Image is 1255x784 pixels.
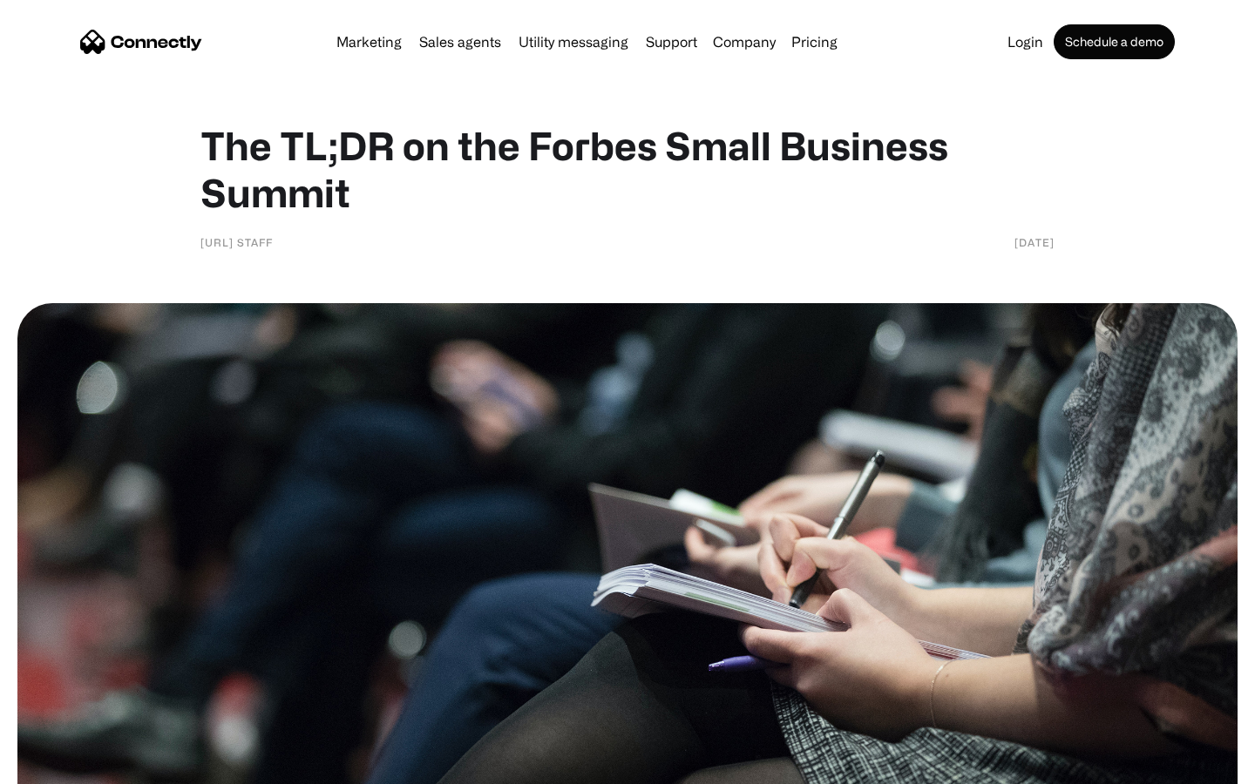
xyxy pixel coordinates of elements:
[708,30,781,54] div: Company
[200,233,273,251] div: [URL] Staff
[412,35,508,49] a: Sales agents
[1001,35,1050,49] a: Login
[512,35,635,49] a: Utility messaging
[200,122,1055,216] h1: The TL;DR on the Forbes Small Business Summit
[639,35,704,49] a: Support
[1054,24,1175,59] a: Schedule a demo
[17,754,105,778] aside: Language selected: English
[713,30,776,54] div: Company
[784,35,845,49] a: Pricing
[35,754,105,778] ul: Language list
[1014,233,1055,251] div: [DATE]
[329,35,409,49] a: Marketing
[80,29,202,55] a: home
